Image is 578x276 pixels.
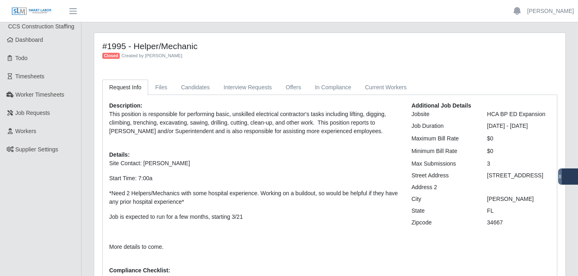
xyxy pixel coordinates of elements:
[405,160,481,168] div: Max Submissions
[109,189,399,206] p: *Need 2 Helpers/Mechanics with some hospital experience. Working on a buildout, so would be helpf...
[358,80,413,95] a: Current Workers
[109,159,399,168] p: Site Contact: [PERSON_NAME]
[8,23,74,30] span: CCS Construction Staffing
[109,174,399,183] p: Start Time: 7:00a
[481,207,556,215] div: FL
[217,80,279,95] a: Interview Requests
[109,267,170,274] b: Compliance Checklist:
[308,80,358,95] a: In Compliance
[481,171,556,180] div: [STREET_ADDRESS]
[109,110,399,136] p: This position is responsible for performing basic, unskilled electrical contractor's tasks includ...
[109,213,399,221] p: Job is expected to run for a few months, starting 3/21
[15,37,43,43] span: Dashboard
[174,80,217,95] a: Candidates
[102,80,148,95] a: Request Info
[109,102,142,109] b: Description:
[102,53,120,59] span: Closed
[405,110,481,119] div: Jobsite
[481,195,556,203] div: [PERSON_NAME]
[481,134,556,143] div: $0
[405,134,481,143] div: Maximum Bill Rate
[405,171,481,180] div: Street Address
[405,195,481,203] div: City
[481,160,556,168] div: 3
[121,53,182,58] span: Created by [PERSON_NAME]
[481,218,556,227] div: 34667
[481,122,556,130] div: [DATE] - [DATE]
[109,243,399,251] p: More details to come.
[481,147,556,155] div: $0
[15,146,58,153] span: Supplier Settings
[109,151,130,158] b: Details:
[481,110,556,119] div: HCA BP ED Expansion
[15,73,45,80] span: Timesheets
[15,91,64,98] span: Worker Timesheets
[412,102,471,109] b: Additional Job Details
[405,218,481,227] div: Zipcode
[148,80,174,95] a: Files
[102,41,440,51] h4: #1995 - Helper/Mechanic
[15,110,50,116] span: Job Requests
[405,183,481,192] div: Address 2
[15,55,28,61] span: Todo
[405,147,481,155] div: Minimum Bill Rate
[279,80,308,95] a: Offers
[405,122,481,130] div: Job Duration
[405,207,481,215] div: State
[15,128,37,134] span: Workers
[11,7,52,16] img: SLM Logo
[527,7,574,15] a: [PERSON_NAME]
